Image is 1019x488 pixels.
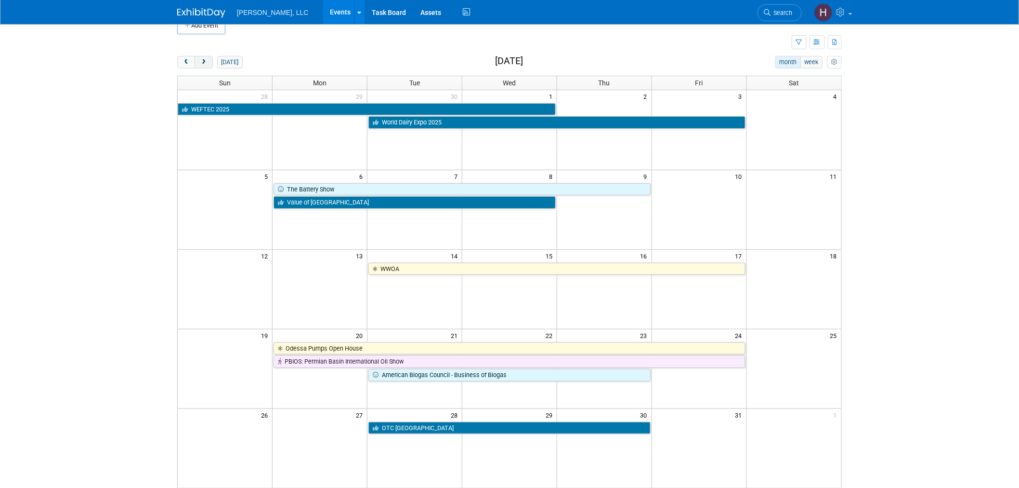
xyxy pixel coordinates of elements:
[734,170,746,182] span: 10
[368,369,651,381] a: American Biogas Council - Business of Biogas
[548,90,557,102] span: 1
[758,4,802,21] a: Search
[368,263,745,275] a: WWOA
[260,250,272,262] span: 12
[734,329,746,341] span: 24
[453,170,462,182] span: 7
[833,90,841,102] span: 4
[219,79,231,87] span: Sun
[450,329,462,341] span: 21
[178,103,556,116] a: WEFTEC 2025
[503,79,516,87] span: Wed
[738,90,746,102] span: 3
[274,342,745,355] a: Odessa Pumps Open House
[217,56,243,68] button: [DATE]
[771,9,793,16] span: Search
[734,250,746,262] span: 17
[827,56,842,68] button: myCustomButton
[599,79,610,87] span: Thu
[260,329,272,341] span: 19
[800,56,823,68] button: week
[450,250,462,262] span: 14
[643,170,652,182] span: 9
[640,409,652,421] span: 30
[829,329,841,341] span: 25
[545,250,557,262] span: 15
[355,409,367,421] span: 27
[829,170,841,182] span: 11
[450,90,462,102] span: 30
[640,250,652,262] span: 16
[195,56,212,68] button: next
[263,170,272,182] span: 5
[355,329,367,341] span: 20
[814,3,833,22] img: Hannah Mulholland
[313,79,327,87] span: Mon
[545,329,557,341] span: 22
[260,90,272,102] span: 28
[274,355,745,368] a: PBIOS: Permian Basin International Oil Show
[177,17,225,34] button: Add Event
[177,56,195,68] button: prev
[177,8,225,18] img: ExhibitDay
[274,183,650,196] a: The Battery Show
[545,409,557,421] span: 29
[368,116,745,129] a: World Dairy Expo 2025
[643,90,652,102] span: 2
[355,90,367,102] span: 29
[450,409,462,421] span: 28
[409,79,420,87] span: Tue
[833,409,841,421] span: 1
[829,250,841,262] span: 18
[548,170,557,182] span: 8
[495,56,523,67] h2: [DATE]
[640,329,652,341] span: 23
[355,250,367,262] span: 13
[831,59,837,66] i: Personalize Calendar
[358,170,367,182] span: 6
[775,56,801,68] button: month
[368,422,651,434] a: OTC [GEOGRAPHIC_DATA]
[695,79,703,87] span: Fri
[734,409,746,421] span: 31
[274,196,556,209] a: Value of [GEOGRAPHIC_DATA]
[789,79,799,87] span: Sat
[237,9,309,16] span: [PERSON_NAME], LLC
[260,409,272,421] span: 26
